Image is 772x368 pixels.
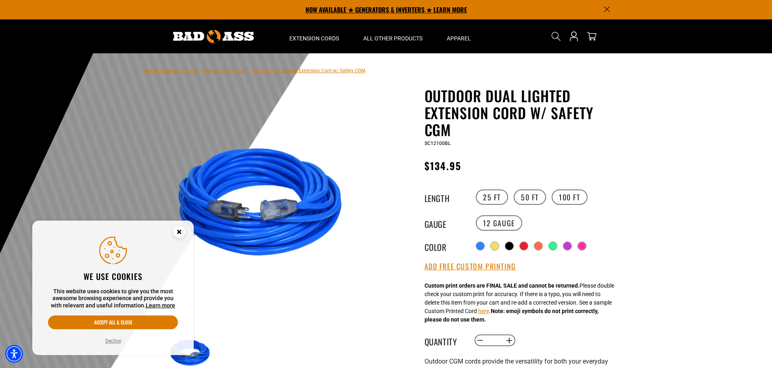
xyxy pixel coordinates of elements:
legend: Length [425,192,465,202]
strong: Note: emoji symbols do not print correctly, please do not use them. [425,308,598,323]
img: Blue [168,108,362,303]
summary: Search [550,30,563,43]
a: cart [585,32,598,41]
button: Add Free Custom Printing [425,262,516,271]
legend: Gauge [425,218,465,228]
label: 25 FT [476,189,508,205]
div: Accessibility Menu [5,345,23,363]
summary: Apparel [435,19,483,53]
label: 12 Gauge [476,215,522,231]
span: Extension Cords [289,35,339,42]
label: 100 FT [552,189,588,205]
span: $134.95 [425,158,462,173]
p: This website uses cookies to give you the most awesome browsing experience and provide you with r... [48,288,178,309]
label: Quantity [425,335,465,346]
span: › [248,68,249,74]
span: Apparel [447,35,471,42]
summary: All Other Products [351,19,435,53]
div: Please double check your custom print for accuracy. If there is a typo, you will need to delete t... [425,282,614,324]
button: here [478,307,489,315]
button: Accept all & close [48,315,178,329]
summary: Extension Cords [277,19,351,53]
span: Outdoor Dual Lighted Extension Cord w/ Safety CGM [251,68,365,74]
a: Return to Collection [203,68,246,74]
img: Bad Ass Extension Cords [173,30,254,43]
h1: Outdoor Dual Lighted Extension Cord w/ Safety CGM [425,87,622,138]
strong: Custom print orders are FINAL SALE and cannot be returned. [425,282,580,289]
span: All Other Products [363,35,423,42]
aside: Cookie Consent [32,221,194,355]
span: SC12100BL [425,141,450,146]
h2: We use cookies [48,271,178,282]
a: Bad Ass Extension Cords [144,68,199,74]
label: 50 FT [514,189,546,205]
span: › [200,68,202,74]
legend: Color [425,241,465,251]
nav: breadcrumbs [144,65,365,75]
a: This website uses cookies to give you the most awesome browsing experience and provide you with r... [146,302,175,309]
button: Close this option [165,221,194,246]
a: Open this option [567,19,580,53]
button: Decline [103,337,123,345]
